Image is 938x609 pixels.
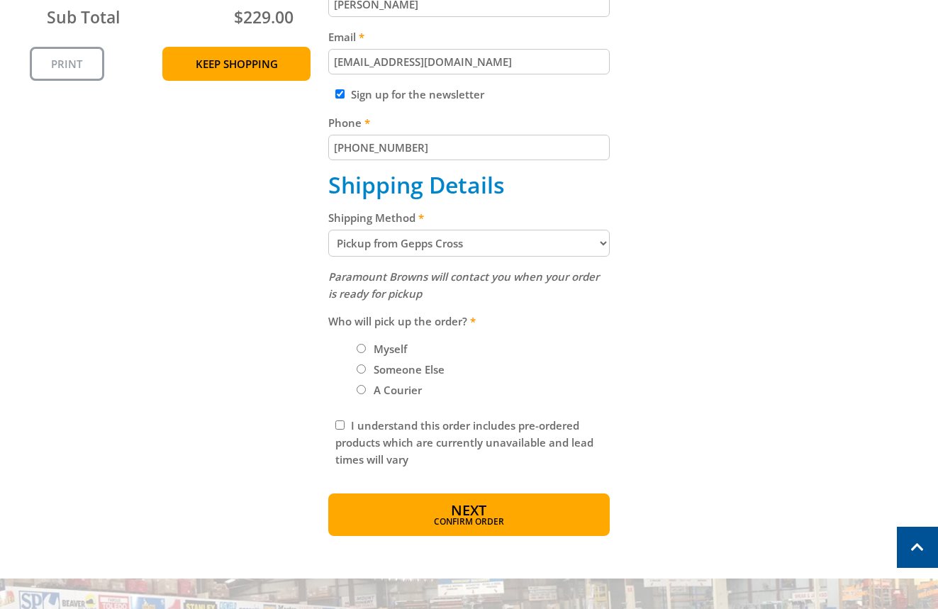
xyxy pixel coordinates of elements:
[30,47,104,81] a: Print
[369,357,450,381] label: Someone Else
[357,364,366,374] input: Please select who will pick up the order.
[451,501,486,520] span: Next
[328,230,610,257] select: Please select a shipping method.
[234,6,294,28] span: $229.00
[328,49,610,74] input: Please enter your email address.
[328,313,610,330] label: Who will pick up the order?
[335,418,593,466] label: I understand this order includes pre-ordered products which are currently unavailable and lead ti...
[357,385,366,394] input: Please select who will pick up the order.
[328,493,610,536] button: Next Confirm order
[357,344,366,353] input: Please select who will pick up the order.
[47,6,120,28] span: Sub Total
[162,47,311,81] a: Keep Shopping
[328,209,610,226] label: Shipping Method
[351,87,484,101] label: Sign up for the newsletter
[328,28,610,45] label: Email
[328,269,599,301] em: Paramount Browns will contact you when your order is ready for pickup
[335,420,345,430] input: Please read and complete.
[359,518,579,526] span: Confirm order
[328,135,610,160] input: Please enter your telephone number.
[369,378,427,402] label: A Courier
[369,337,412,361] label: Myself
[328,114,610,131] label: Phone
[328,172,610,199] h2: Shipping Details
